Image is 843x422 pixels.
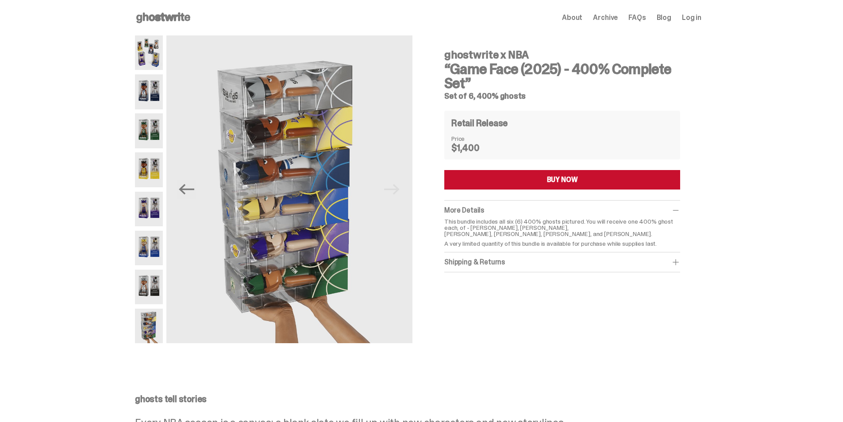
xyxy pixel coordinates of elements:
[444,258,680,267] div: Shipping & Returns
[166,35,412,343] img: NBA-400-HG-Scale.png
[444,62,680,90] h3: “Game Face (2025) - 400% Complete Set”
[444,92,680,100] h5: Set of 6, 400% ghosts
[135,395,701,403] p: ghosts tell stories
[135,309,163,343] img: NBA-400-HG-Scale.png
[444,240,680,247] p: A very limited quantity of this bundle is available for purchase while supplies last.
[135,74,163,109] img: NBA-400-HG-Ant.png
[451,119,508,128] h4: Retail Release
[547,176,578,183] div: BUY NOW
[135,152,163,187] img: NBA-400-HG%20Bron.png
[451,143,496,152] dd: $1,400
[444,218,680,237] p: This bundle includes all six (6) 400% ghosts pictured. You will receive one 400% ghost each, of -...
[451,136,496,142] dt: Price
[135,192,163,226] img: NBA-400-HG-Luka.png
[135,35,163,70] img: NBA-400-HG-Main.png
[628,14,646,21] a: FAQs
[135,270,163,304] img: NBA-400-HG-Wemby.png
[444,170,680,190] button: BUY NOW
[177,180,196,199] button: Previous
[135,113,163,148] img: NBA-400-HG-Giannis.png
[135,231,163,265] img: NBA-400-HG-Steph.png
[444,205,484,215] span: More Details
[657,14,671,21] a: Blog
[593,14,618,21] a: Archive
[682,14,701,21] a: Log in
[562,14,582,21] a: About
[444,50,680,60] h4: ghostwrite x NBA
